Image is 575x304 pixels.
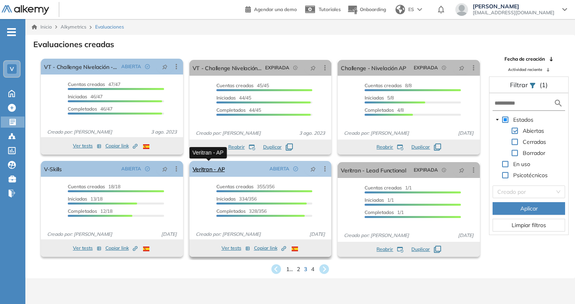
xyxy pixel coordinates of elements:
[341,232,412,239] span: Creado por: [PERSON_NAME]
[292,247,298,251] img: ESP
[495,118,499,122] span: caret-down
[304,265,307,273] span: 3
[156,60,174,73] button: pushpin
[293,166,298,171] span: check-circle
[341,60,406,76] a: Challenge - Nivelación AP
[508,67,542,73] span: Actividad reciente
[310,65,316,71] span: pushpin
[512,159,532,169] span: En uso
[493,202,565,215] button: Aplicar
[105,141,138,151] button: Copiar link
[512,221,546,229] span: Limpiar filtros
[68,208,97,214] span: Completados
[521,137,548,147] span: Cerradas
[365,197,394,203] span: 1/1
[540,80,548,90] span: (1)
[228,143,245,151] span: Reabrir
[504,55,545,63] span: Fecha de creación
[263,143,293,151] button: Duplicar
[473,3,554,10] span: [PERSON_NAME]
[143,144,149,149] img: ESP
[216,196,257,202] span: 334/356
[365,185,412,191] span: 1/1
[523,127,544,134] span: Abiertas
[61,24,86,30] span: Alkymetrics
[121,63,141,70] span: ABIERTA
[520,204,538,213] span: Aplicar
[162,166,168,172] span: pushpin
[376,246,393,253] span: Reabrir
[105,142,138,149] span: Copiar link
[162,63,168,70] span: pushpin
[121,165,141,172] span: ABIERTA
[216,184,275,189] span: 355/356
[341,162,406,178] a: Veritran - Lead Functional
[254,243,286,253] button: Copiar link
[245,4,297,13] a: Agendar una demo
[269,165,289,172] span: ABIERTA
[365,95,384,101] span: Iniciadas
[158,231,180,238] span: [DATE]
[414,64,438,71] span: EXPIRADA
[68,184,105,189] span: Cuentas creadas
[193,60,262,76] a: VT - Challenge Nivelación - Plataforma
[216,107,261,113] span: 44/45
[68,81,120,87] span: 47/47
[510,81,529,89] span: Filtrar
[310,166,316,172] span: pushpin
[254,6,297,12] span: Agendar una demo
[296,130,328,137] span: 3 ago. 2023
[193,130,264,137] span: Creado por: [PERSON_NAME]
[411,143,430,151] span: Duplicar
[254,245,286,252] span: Copiar link
[365,107,394,113] span: Completados
[341,130,412,137] span: Creado por: [PERSON_NAME]
[365,107,404,113] span: 4/8
[408,6,414,13] span: ES
[311,265,314,273] span: 4
[265,64,289,71] span: EXPIRADA
[304,163,322,175] button: pushpin
[44,59,118,75] a: VT - Challenge Nivelación - Lógica
[68,81,105,87] span: Cuentas creadas
[453,164,470,176] button: pushpin
[44,231,115,238] span: Creado por: [PERSON_NAME]
[523,149,545,157] span: Borrador
[216,184,254,189] span: Cuentas creadas
[145,166,150,171] span: check-circle
[306,231,328,238] span: [DATE]
[193,231,264,238] span: Creado por: [PERSON_NAME]
[365,95,394,101] span: 5/8
[376,143,393,151] span: Reabrir
[459,167,464,173] span: pushpin
[365,209,404,215] span: 1/1
[44,128,115,136] span: Creado por: [PERSON_NAME]
[73,243,101,253] button: Ver tests
[293,65,298,70] span: field-time
[442,168,447,172] span: field-time
[68,196,103,202] span: 13/18
[228,143,255,151] button: Reabrir
[493,219,565,231] button: Limpiar filtros
[473,10,554,16] span: [EMAIL_ADDRESS][DOMAIN_NAME]
[376,246,403,253] button: Reabrir
[7,31,16,33] i: -
[216,208,267,214] span: 328/356
[105,245,138,252] span: Copiar link
[513,161,530,168] span: En uso
[411,143,441,151] button: Duplicar
[365,197,384,203] span: Iniciadas
[455,130,477,137] span: [DATE]
[521,148,547,158] span: Borrador
[143,247,149,251] img: ESP
[222,243,250,253] button: Ver tests
[216,95,251,101] span: 44/45
[68,106,113,112] span: 46/47
[105,243,138,253] button: Copiar link
[68,106,97,112] span: Completados
[2,5,49,15] img: Logo
[263,143,282,151] span: Duplicar
[193,161,225,177] a: Veritran - AP
[442,65,447,70] span: field-time
[521,126,546,136] span: Abiertas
